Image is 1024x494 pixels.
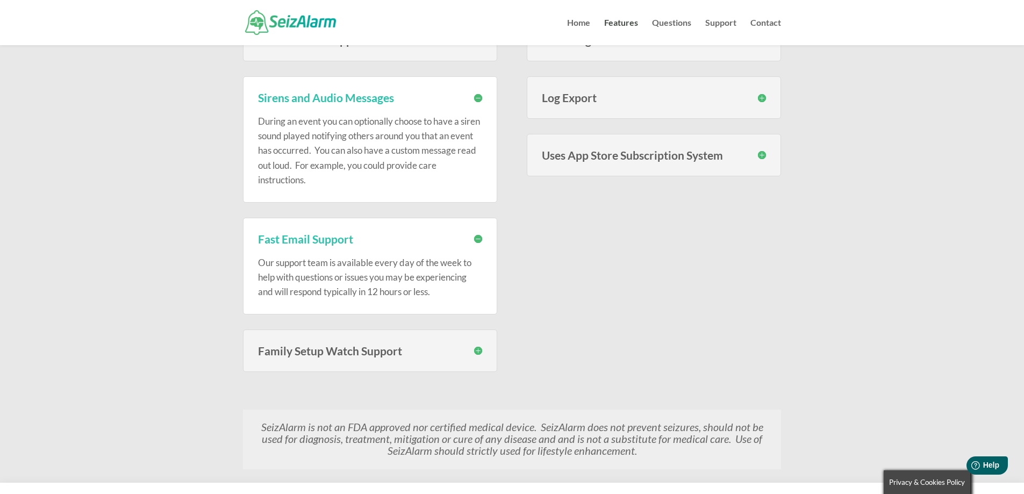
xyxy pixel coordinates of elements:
a: Support [705,19,736,45]
img: SeizAlarm [245,10,336,34]
a: Features [604,19,638,45]
em: SeizAlarm is not an FDA approved nor certified medical device. SeizAlarm does not prevent seizure... [261,420,763,457]
a: Contact [750,19,781,45]
a: Questions [652,19,691,45]
h3: Uses App Store Subscription System [542,149,766,161]
p: Our support team is available every day of the week to help with questions or issues you may be e... [258,255,482,299]
a: Home [567,19,590,45]
h3: Fast Email Support [258,233,482,245]
p: During an event you can optionally choose to have a siren sound played notifying others around yo... [258,114,482,187]
h3: Family Setup Watch Support [258,345,482,356]
h3: Event Log With Detailed Dashboard [542,34,766,46]
h3: Log Export [542,92,766,103]
h3: International Support [258,34,482,46]
iframe: Help widget launcher [928,452,1012,482]
h3: Sirens and Audio Messages [258,92,482,103]
span: Privacy & Cookies Policy [889,478,965,486]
